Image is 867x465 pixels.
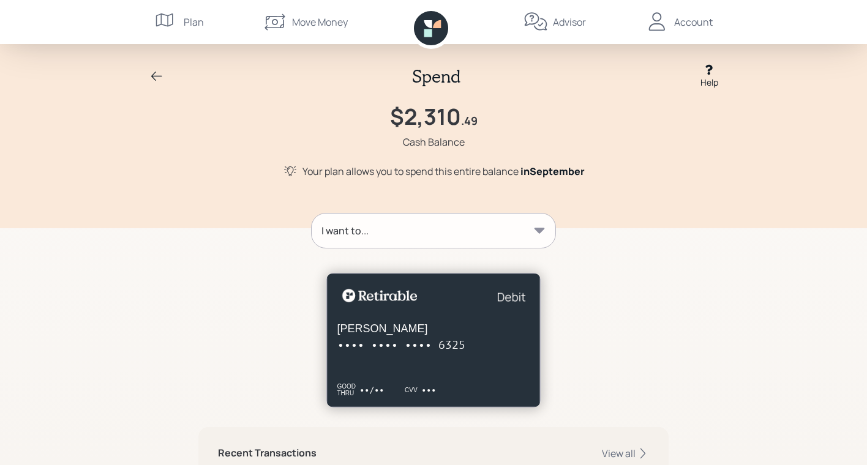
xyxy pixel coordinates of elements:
[292,15,348,29] div: Move Money
[412,66,460,87] h2: Spend
[520,165,585,178] span: in September
[390,103,461,130] h1: $2,310
[674,15,713,29] div: Account
[403,135,465,149] div: Cash Balance
[602,447,649,460] div: View all
[218,447,317,459] h5: Recent Transactions
[553,15,586,29] div: Advisor
[184,15,204,29] div: Plan
[302,164,585,179] div: Your plan allows you to spend this entire balance
[461,114,478,128] h4: .49
[321,223,369,238] div: I want to...
[700,76,718,89] div: Help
